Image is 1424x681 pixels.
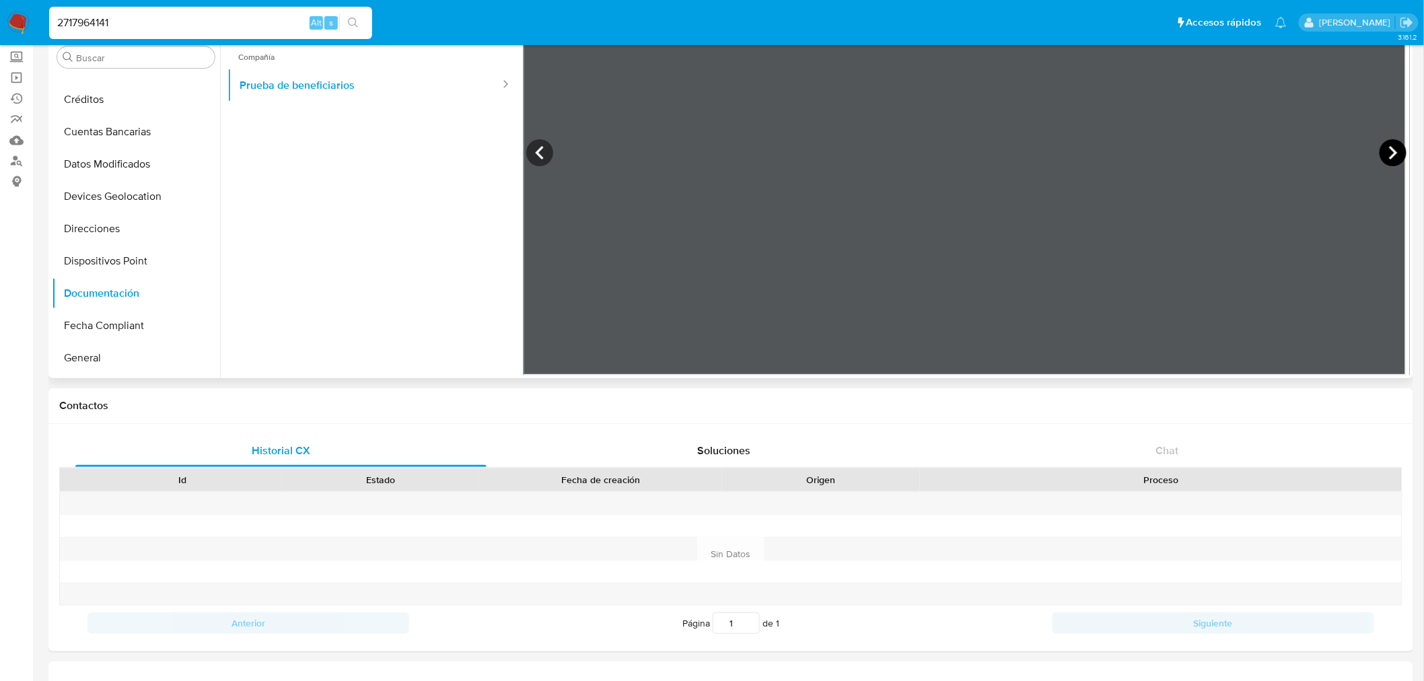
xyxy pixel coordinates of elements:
[732,473,911,487] div: Origen
[929,473,1392,487] div: Proceso
[63,52,73,63] button: Buscar
[93,473,272,487] div: Id
[1156,443,1179,458] span: Chat
[52,180,220,213] button: Devices Geolocation
[52,277,220,310] button: Documentación
[52,310,220,342] button: Fecha Compliant
[52,342,220,374] button: General
[76,52,209,64] input: Buscar
[1398,32,1417,42] span: 3.161.2
[52,213,220,245] button: Direcciones
[1053,612,1374,634] button: Siguiente
[1319,16,1395,29] p: paloma.falcondesoto@mercadolibre.cl
[1400,15,1414,30] a: Salir
[87,612,409,634] button: Anterior
[52,245,220,277] button: Dispositivos Point
[776,616,779,630] span: 1
[52,116,220,148] button: Cuentas Bancarias
[489,473,713,487] div: Fecha de creación
[1275,17,1287,28] a: Notificaciones
[52,148,220,180] button: Datos Modificados
[1186,15,1262,30] span: Accesos rápidos
[698,443,751,458] span: Soluciones
[252,443,310,458] span: Historial CX
[52,83,220,116] button: Créditos
[59,399,1402,413] h1: Contactos
[329,16,333,29] span: s
[311,16,322,29] span: Alt
[52,374,220,406] button: Historial Casos
[49,14,372,32] input: Buscar usuario o caso...
[339,13,367,32] button: search-icon
[682,612,779,634] span: Página de
[291,473,470,487] div: Estado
